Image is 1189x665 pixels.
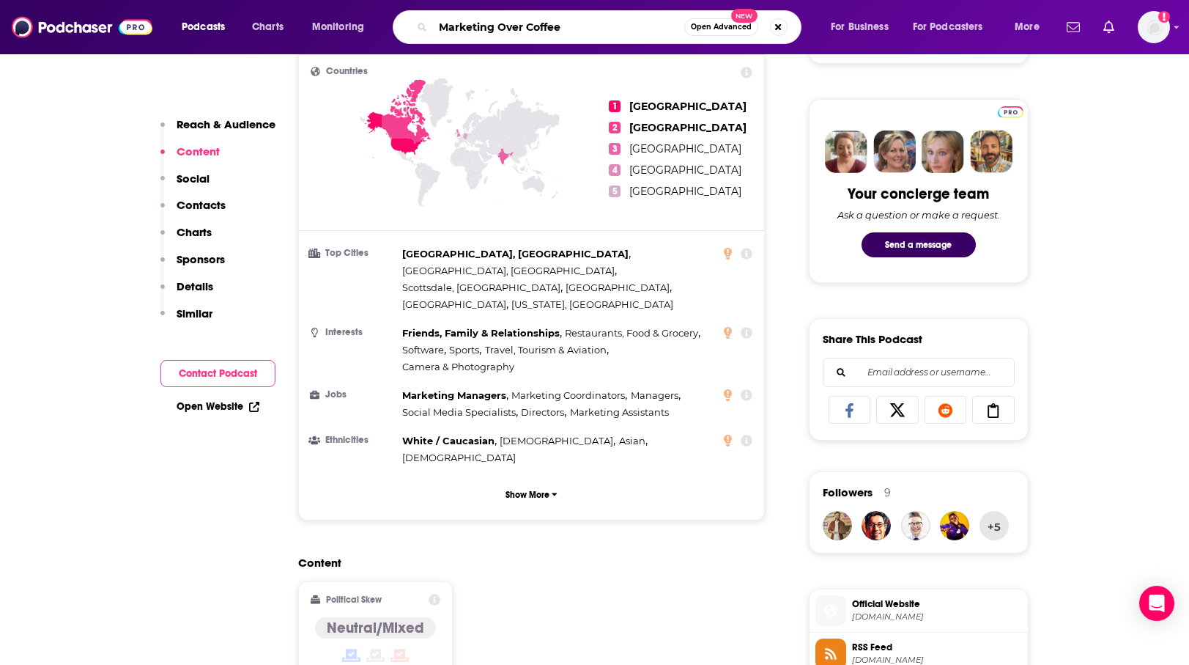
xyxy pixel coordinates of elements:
div: Ask a question or make a request. [837,209,1000,221]
img: User Profile [1138,11,1170,43]
h3: Ethnicities [311,436,396,445]
button: open menu [302,15,383,39]
h2: Political Skew [326,595,382,605]
a: Show notifications dropdown [1097,15,1120,40]
span: , [402,325,562,342]
span: Social Media Specialists [402,406,516,418]
span: [GEOGRAPHIC_DATA] [629,100,747,113]
span: Followers [823,485,873,499]
span: Camera & Photography [402,361,514,372]
span: For Podcasters [913,17,983,37]
button: Show profile menu [1138,11,1170,43]
span: Marketing Managers [402,389,506,401]
span: [GEOGRAPHIC_DATA], [GEOGRAPHIC_DATA] [402,265,615,276]
span: Friends, Family & Relationships [402,327,560,339]
span: 3 [609,143,621,155]
span: art19.com [852,611,1022,622]
span: , [402,296,508,313]
span: , [449,342,481,359]
a: Pro website [998,104,1023,118]
span: White / Caucasian [402,435,495,447]
span: , [500,433,615,449]
span: , [402,246,631,262]
span: 1 [609,100,621,112]
span: RSS Feed [852,641,1022,654]
button: Open AdvancedNew [684,18,758,36]
div: Search podcasts, credits, & more... [407,10,815,44]
span: , [511,387,627,404]
span: Marketing Coordinators [511,389,625,401]
p: Details [177,279,213,293]
span: 5 [609,185,621,197]
input: Email address or username... [835,359,1002,386]
span: , [402,342,446,359]
span: [GEOGRAPHIC_DATA] [629,185,741,198]
img: Podchaser Pro [998,106,1023,118]
button: Social [160,172,210,199]
p: Reach & Audience [177,117,275,131]
img: Jon Profile [970,131,1012,173]
span: Directors [521,406,564,418]
div: Search followers [823,358,1015,387]
p: Charts [177,225,212,239]
button: open menu [903,15,1004,39]
span: [GEOGRAPHIC_DATA] [629,121,747,134]
span: For Business [831,17,889,37]
p: Show More [505,490,549,500]
img: mtrifiro [862,511,891,540]
span: Managers [631,389,678,401]
span: , [402,433,497,449]
span: Open Advanced [691,23,752,31]
a: Share on Reddit [925,396,967,424]
button: open menu [171,15,244,39]
h4: Neutral/Mixed [327,619,424,637]
span: Official Website [852,598,1022,611]
h3: Share This Podcast [823,332,922,346]
h3: Jobs [311,390,396,400]
span: [GEOGRAPHIC_DATA] [566,282,670,293]
a: Share on X/Twitter [876,396,919,424]
span: [GEOGRAPHIC_DATA] [402,298,506,310]
span: 2 [609,122,621,133]
a: Share on Facebook [829,396,871,424]
button: Charts [160,225,212,252]
img: Jules Profile [922,131,964,173]
span: , [565,325,700,342]
span: Travel, Tourism & Aviation [485,344,607,356]
a: Official Website[DOMAIN_NAME] [815,595,1022,626]
span: Scottsdale, [GEOGRAPHIC_DATA] [402,282,560,293]
p: Content [177,144,220,158]
img: Podchaser - Follow, Share and Rate Podcasts [12,13,152,41]
span: [GEOGRAPHIC_DATA], [GEOGRAPHIC_DATA] [402,248,629,260]
div: Your concierge team [848,185,989,203]
span: Sports [449,344,479,356]
span: Monitoring [312,17,364,37]
a: Charts [242,15,292,39]
span: Restaurants, Food & Grocery [565,327,698,339]
button: Show More [311,481,753,508]
button: open menu [821,15,907,39]
span: Logged in as patiencebaldacci [1138,11,1170,43]
a: ForFolxSake [901,511,930,540]
span: , [402,262,617,279]
svg: Add a profile image [1158,11,1170,23]
span: [GEOGRAPHIC_DATA] [629,164,741,177]
div: Open Intercom Messenger [1139,586,1174,621]
span: Software [402,344,444,356]
a: flaevbeatz [940,511,969,540]
button: Details [160,279,213,306]
span: , [402,279,563,296]
button: Content [160,144,220,172]
input: Search podcasts, credits, & more... [433,15,684,39]
p: Social [177,172,210,185]
span: New [731,9,758,23]
a: Show notifications dropdown [1061,15,1086,40]
span: [DEMOGRAPHIC_DATA] [500,435,613,447]
img: Barbara Profile [873,131,916,173]
button: Reach & Audience [160,117,275,144]
a: Copy Link [972,396,1015,424]
span: , [631,387,681,404]
span: [GEOGRAPHIC_DATA] [629,142,741,155]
